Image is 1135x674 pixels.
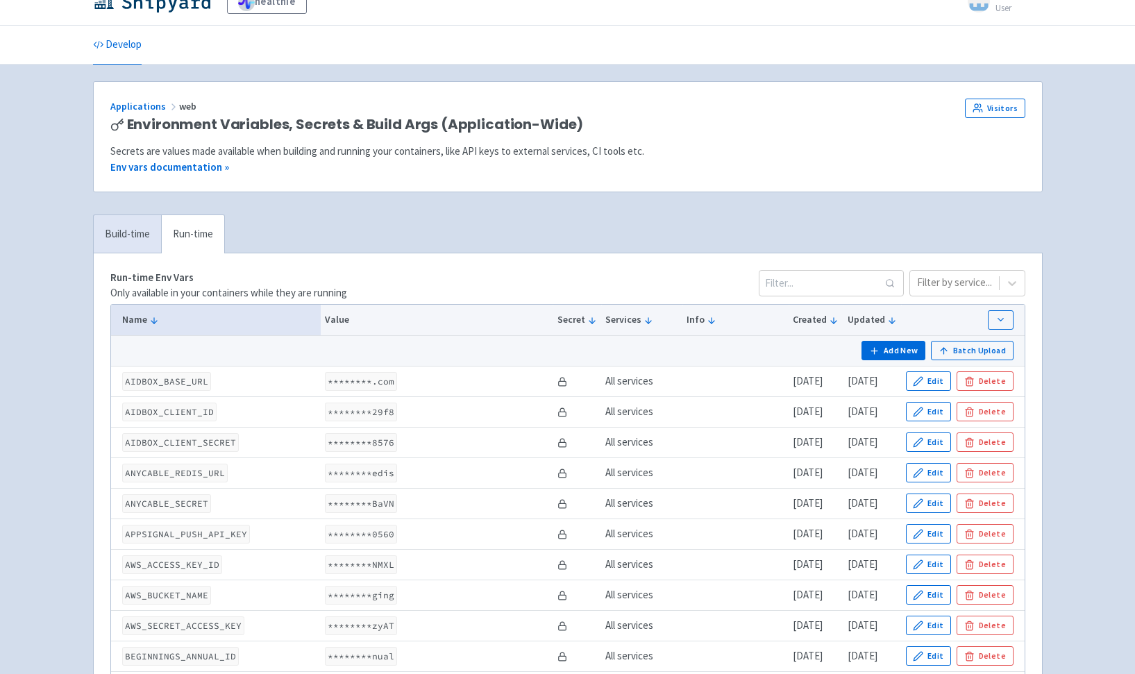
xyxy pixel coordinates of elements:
[793,527,823,540] time: [DATE]
[793,588,823,601] time: [DATE]
[957,585,1013,605] button: Delete
[161,215,224,253] a: Run-time
[557,312,597,327] button: Secret
[793,466,823,479] time: [DATE]
[94,215,161,253] a: Build-time
[848,618,877,632] time: [DATE]
[995,3,1043,12] small: User
[906,524,952,544] button: Edit
[110,271,194,284] strong: Run-time Env Vars
[957,646,1013,666] button: Delete
[601,457,682,488] td: All services
[906,585,952,605] button: Edit
[793,649,823,662] time: [DATE]
[906,555,952,574] button: Edit
[601,396,682,427] td: All services
[793,557,823,571] time: [DATE]
[793,312,839,327] button: Created
[848,649,877,662] time: [DATE]
[906,463,952,482] button: Edit
[957,494,1013,513] button: Delete
[848,312,897,327] button: Updated
[601,488,682,519] td: All services
[759,270,904,296] input: Filter...
[122,464,228,482] code: ANYCABLE_REDIS_URL
[93,26,142,65] a: Develop
[861,341,925,360] button: Add New
[127,117,584,133] span: Environment Variables, Secrets & Build Args (Application-Wide)
[601,641,682,671] td: All services
[110,144,1025,160] div: Secrets are values made available when building and running your containers, like API keys to ext...
[848,435,877,448] time: [DATE]
[906,646,952,666] button: Edit
[957,402,1013,421] button: Delete
[957,463,1013,482] button: Delete
[793,435,823,448] time: [DATE]
[122,647,239,666] code: BEGINNINGS_ANNUAL_ID
[601,580,682,610] td: All services
[601,610,682,641] td: All services
[601,366,682,396] td: All services
[793,496,823,509] time: [DATE]
[906,616,952,635] button: Edit
[122,312,317,327] button: Name
[957,371,1013,391] button: Delete
[793,374,823,387] time: [DATE]
[906,402,952,421] button: Edit
[965,99,1025,118] a: Visitors
[906,371,952,391] button: Edit
[122,433,239,452] code: AIDBOX_CLIENT_SECRET
[957,555,1013,574] button: Delete
[122,616,244,635] code: AWS_SECRET_ACCESS_KEY
[601,519,682,549] td: All services
[906,432,952,452] button: Edit
[110,100,179,112] a: Applications
[931,341,1014,360] button: Batch Upload
[122,586,211,605] code: AWS_BUCKET_NAME
[957,524,1013,544] button: Delete
[848,466,877,479] time: [DATE]
[793,405,823,418] time: [DATE]
[122,494,211,513] code: ANYCABLE_SECRET
[906,494,952,513] button: Edit
[122,403,217,421] code: AIDBOX_CLIENT_ID
[110,285,347,301] p: Only available in your containers while they are running
[687,312,784,327] button: Info
[848,374,877,387] time: [DATE]
[601,427,682,457] td: All services
[122,372,211,391] code: AIDBOX_BASE_URL
[957,616,1013,635] button: Delete
[122,555,222,574] code: AWS_ACCESS_KEY_ID
[321,305,553,336] th: Value
[110,160,229,174] a: Env vars documentation »
[793,618,823,632] time: [DATE]
[957,432,1013,452] button: Delete
[848,588,877,601] time: [DATE]
[848,527,877,540] time: [DATE]
[848,557,877,571] time: [DATE]
[848,405,877,418] time: [DATE]
[601,549,682,580] td: All services
[122,525,250,544] code: APPSIGNAL_PUSH_API_KEY
[179,100,199,112] span: web
[848,496,877,509] time: [DATE]
[605,312,678,327] button: Services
